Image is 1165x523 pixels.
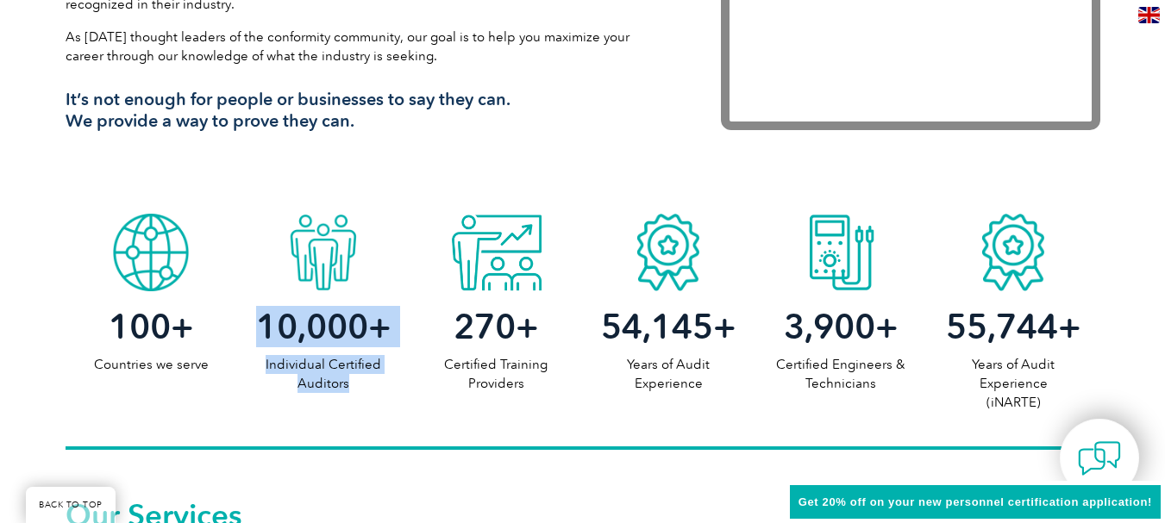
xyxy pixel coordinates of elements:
[582,313,755,340] h2: +
[946,306,1058,347] span: 55,744
[66,28,669,65] p: As [DATE] thought leaders of the conformity community, our goal is to help you maximize your care...
[66,89,669,132] h3: It’s not enough for people or businesses to say they can. We provide a way to prove they can.
[582,355,755,393] p: Years of Audit Experience
[784,306,875,347] span: 3,900
[755,355,927,393] p: Certified Engineers & Technicians
[237,355,410,393] p: Individual Certified Auditors
[1138,7,1160,23] img: en
[66,355,238,374] p: Countries we serve
[26,487,116,523] a: BACK TO TOP
[454,306,516,347] span: 270
[601,306,713,347] span: 54,145
[410,355,582,393] p: Certified Training Providers
[755,313,927,340] h2: +
[109,306,171,347] span: 100
[66,313,238,340] h2: +
[237,313,410,340] h2: +
[410,313,582,340] h2: +
[799,495,1152,508] span: Get 20% off on your new personnel certification application!
[927,313,1099,340] h2: +
[927,355,1099,412] p: Years of Audit Experience (iNARTE)
[1078,437,1121,480] img: contact-chat.png
[256,306,368,347] span: 10,000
